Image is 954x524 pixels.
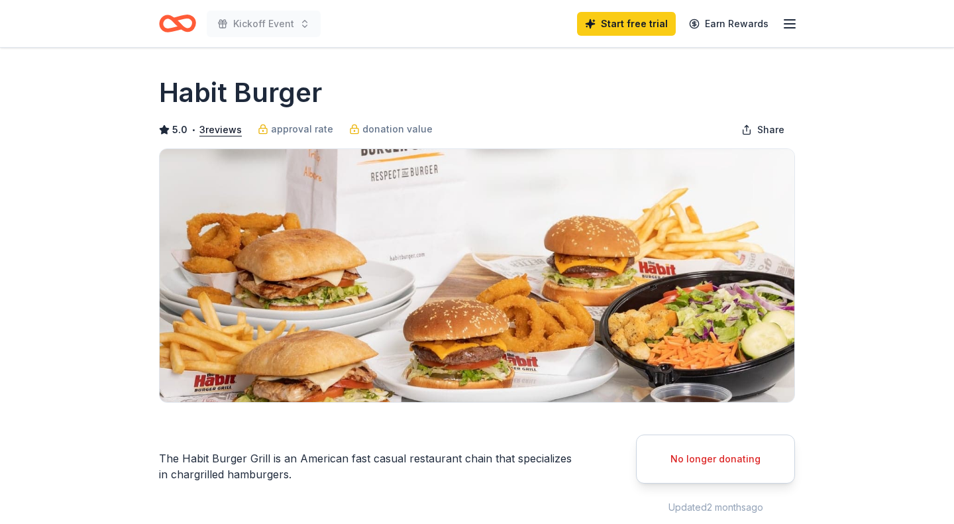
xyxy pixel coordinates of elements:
[191,125,196,135] span: •
[159,8,196,39] a: Home
[681,12,776,36] a: Earn Rewards
[271,121,333,137] span: approval rate
[731,117,795,143] button: Share
[577,12,676,36] a: Start free trial
[349,121,433,137] a: donation value
[258,121,333,137] a: approval rate
[653,451,778,467] div: No longer donating
[159,74,322,111] h1: Habit Burger
[362,121,433,137] span: donation value
[207,11,321,37] button: Kickoff Event
[199,122,242,138] button: 3reviews
[160,149,794,402] img: Image for Habit Burger
[159,450,572,482] div: The Habit Burger Grill is an American fast casual restaurant chain that specializes in chargrille...
[233,16,294,32] span: Kickoff Event
[636,499,795,515] div: Updated 2 months ago
[757,122,784,138] span: Share
[172,122,187,138] span: 5.0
